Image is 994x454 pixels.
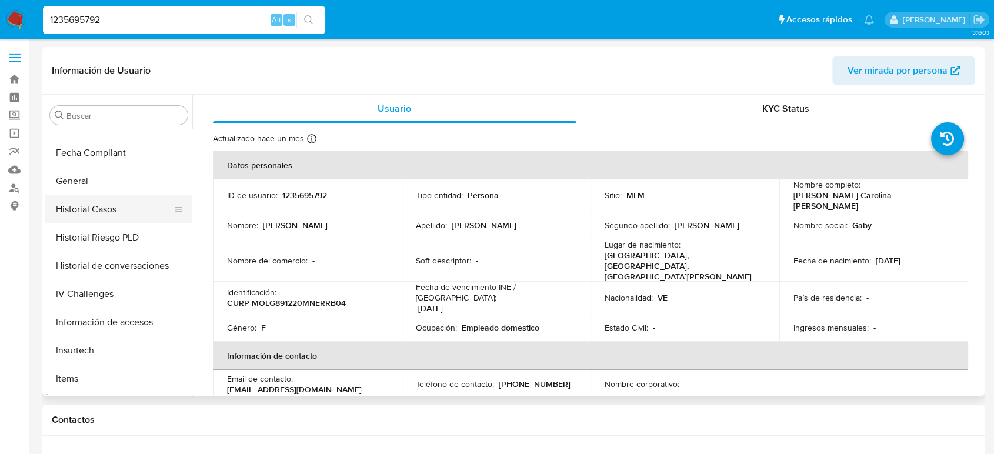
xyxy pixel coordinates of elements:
p: [GEOGRAPHIC_DATA], [GEOGRAPHIC_DATA], [GEOGRAPHIC_DATA][PERSON_NAME] [605,250,760,282]
p: [PERSON_NAME] [263,220,328,231]
p: Nombre del comercio : [227,255,308,266]
span: Alt [272,14,281,25]
span: Usuario [378,102,411,115]
p: Segundo apellido : [605,220,670,231]
button: Insurtech [45,336,192,365]
input: Buscar [66,111,183,121]
p: Email de contacto : [227,373,293,384]
p: Nombre social : [793,220,848,231]
p: ID de usuario : [227,190,278,201]
p: [DATE] [418,303,443,313]
p: Empleado domestico [462,322,539,333]
p: Fecha de nacimiento : [793,255,871,266]
p: Persona [468,190,499,201]
h1: Información de Usuario [52,65,151,76]
p: Soft descriptor : [416,255,471,266]
button: KYC [45,393,192,421]
p: Identificación : [227,287,276,298]
p: 1235695792 [282,190,327,201]
p: [PERSON_NAME] [452,220,516,231]
p: Nombre completo : [793,179,860,190]
span: Accesos rápidos [786,14,852,26]
p: CURP MOLG891220MNERRB04 [227,298,346,308]
button: IV Challenges [45,280,192,308]
button: search-icon [296,12,321,28]
span: KYC Status [762,102,809,115]
p: F [261,322,266,333]
p: Ingresos mensuales : [793,322,869,333]
button: Items [45,365,192,393]
p: [PERSON_NAME] Carolina [PERSON_NAME] [793,190,949,211]
a: Notificaciones [864,15,874,25]
p: Nacionalidad : [605,292,653,303]
p: Sitio : [605,190,622,201]
h1: Contactos [52,414,975,426]
p: - [684,379,686,389]
p: Fecha de vencimiento INE / [GEOGRAPHIC_DATA] : [416,282,576,303]
p: - [312,255,315,266]
button: Historial de conversaciones [45,252,192,280]
button: Ver mirada por persona [832,56,975,85]
p: [DATE] [876,255,900,266]
p: Estado Civil : [605,322,648,333]
button: Fecha Compliant [45,139,192,167]
button: Historial Riesgo PLD [45,223,192,252]
p: [EMAIL_ADDRESS][DOMAIN_NAME] [227,384,362,395]
th: Datos personales [213,151,968,179]
p: País de residencia : [793,292,862,303]
a: Salir [973,14,985,26]
p: diego.gardunorosas@mercadolibre.com.mx [902,14,969,25]
p: - [476,255,478,266]
button: General [45,167,192,195]
button: Información de accesos [45,308,192,336]
span: s [288,14,291,25]
button: Historial Casos [45,195,183,223]
th: Información de contacto [213,342,968,370]
p: Nombre : [227,220,258,231]
p: - [873,322,876,333]
p: Apellido : [416,220,447,231]
p: Teléfono de contacto : [416,379,494,389]
p: Nombre corporativo : [605,379,679,389]
p: Género : [227,322,256,333]
p: Gaby [852,220,872,231]
input: Buscar usuario o caso... [43,12,325,28]
p: VE [658,292,668,303]
p: - [866,292,869,303]
p: - [653,322,655,333]
span: Ver mirada por persona [848,56,948,85]
p: [PERSON_NAME] [675,220,739,231]
p: Tipo entidad : [416,190,463,201]
p: Ocupación : [416,322,457,333]
p: MLM [626,190,645,201]
p: Actualizado hace un mes [213,133,304,144]
p: Lugar de nacimiento : [605,239,681,250]
button: Buscar [55,111,64,120]
p: [PHONE_NUMBER] [499,379,571,389]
